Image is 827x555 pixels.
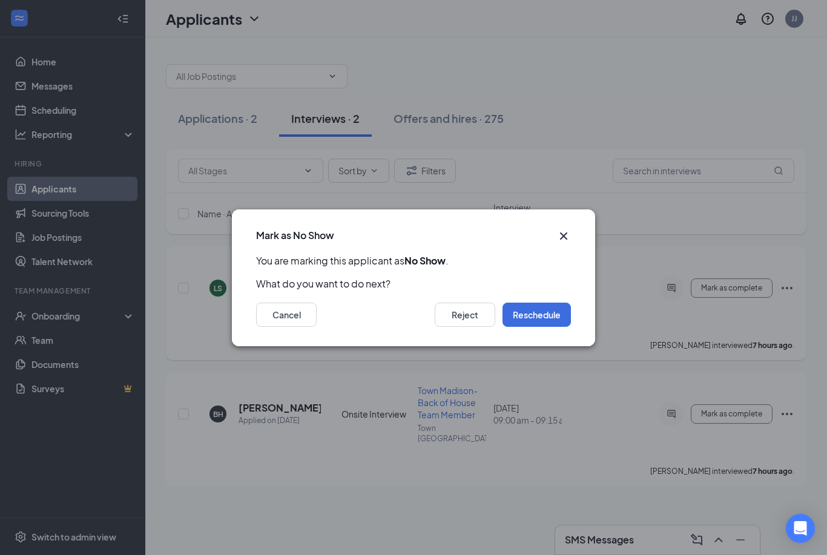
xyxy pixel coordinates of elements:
[256,229,334,242] h3: Mark as No Show
[556,229,571,243] button: Close
[256,254,571,268] p: You are marking this applicant as .
[556,229,571,243] svg: Cross
[502,303,571,327] button: Reschedule
[256,303,317,327] button: Cancel
[404,254,446,267] b: No Show
[786,514,815,543] div: Open Intercom Messenger
[256,277,571,291] p: What do you want to do next?
[435,303,495,327] button: Reject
